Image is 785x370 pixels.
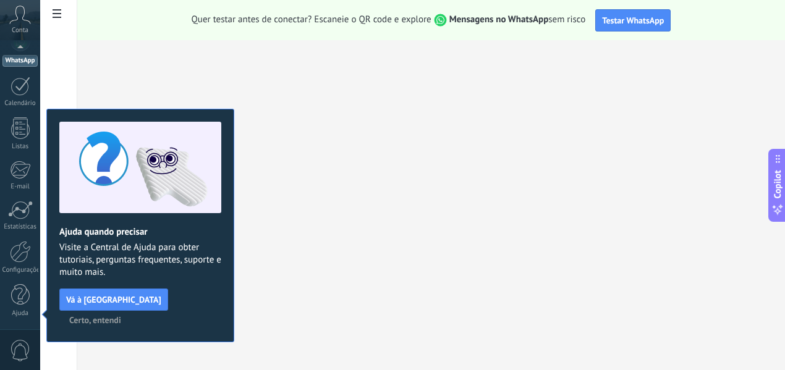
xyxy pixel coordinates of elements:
[2,143,38,151] div: Listas
[2,55,38,67] div: WhatsApp
[2,223,38,231] div: Estatísticas
[59,242,221,279] span: Visite a Central de Ajuda para obter tutoriais, perguntas frequentes, suporte e muito mais.
[2,266,38,274] div: Configurações
[449,14,549,25] strong: Mensagens no WhatsApp
[2,183,38,191] div: E-mail
[771,170,784,198] span: Copilot
[192,14,586,27] span: Quer testar antes de conectar? Escaneie o QR code e explore sem risco
[602,15,664,26] span: Testar WhatsApp
[2,309,38,317] div: Ajuda
[66,295,161,304] span: Vá à [GEOGRAPHIC_DATA]
[59,288,168,311] button: Vá à [GEOGRAPHIC_DATA]
[2,99,38,107] div: Calendário
[64,311,127,329] button: Certo, entendi
[59,226,221,238] h2: Ajuda quando precisar
[595,9,671,32] button: Testar WhatsApp
[69,316,121,324] span: Certo, entendi
[12,27,28,35] span: Conta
